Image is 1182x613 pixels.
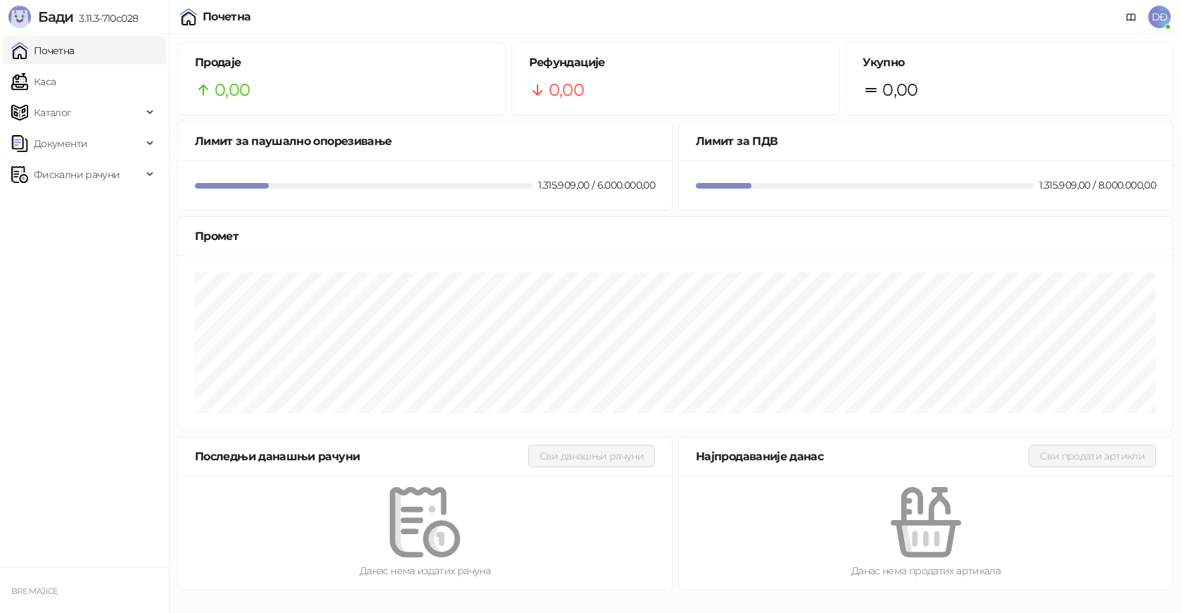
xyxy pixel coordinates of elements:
a: Документација [1120,6,1143,28]
small: BRE MAJICE [11,586,58,596]
span: Бади [38,8,73,25]
div: Почетна [203,11,251,23]
div: Последњи данашњи рачуни [195,448,528,465]
div: Најпродаваније данас [696,448,1029,465]
span: DĐ [1148,6,1171,28]
img: Logo [8,6,31,28]
span: 3.11.3-710c028 [73,12,138,25]
span: Документи [34,129,87,158]
div: Лимит за паушално опорезивање [195,132,655,150]
div: Данас нема издатих рачуна [201,563,649,579]
h5: Рефундације [529,54,822,71]
div: Лимит за ПДВ [696,132,1156,150]
button: Сви данашњи рачуни [528,445,655,467]
span: 0,00 [215,77,250,103]
div: 1.315.909,00 / 8.000.000,00 [1036,177,1159,193]
div: Промет [195,227,1156,245]
span: Фискални рачуни [34,160,120,189]
a: Почетна [11,37,75,65]
h5: Укупно [863,54,1156,71]
div: Данас нема продатих артикала [701,563,1150,579]
span: 0,00 [882,77,917,103]
div: 1.315.909,00 / 6.000.000,00 [535,177,658,193]
span: 0,00 [549,77,584,103]
span: Каталог [34,99,72,127]
button: Сви продати артикли [1029,445,1156,467]
a: Каса [11,68,56,96]
h5: Продаје [195,54,488,71]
